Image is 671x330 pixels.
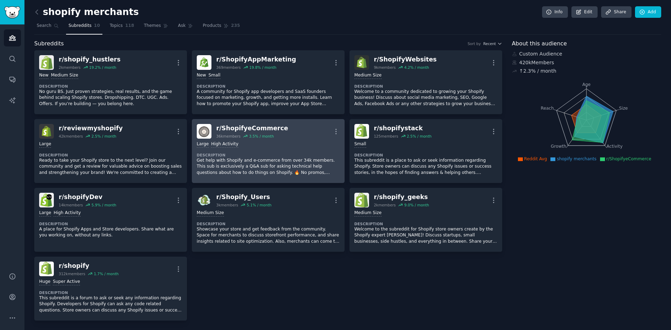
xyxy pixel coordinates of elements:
[354,84,497,89] dt: Description
[51,72,78,79] div: Medium Size
[39,210,51,217] div: Large
[59,203,83,207] div: 14k members
[512,39,567,48] span: About this audience
[197,141,209,148] div: Large
[197,210,224,217] div: Medium Size
[349,188,502,252] a: shopify_geeksr/shopify_geeks2kmembers9.0% / monthMedium SizeDescriptionWelcome to the subreddit f...
[34,39,64,48] span: Subreddits
[39,124,54,139] img: reviewmyshopify
[192,188,345,252] a: Shopify_Usersr/Shopify_Users3kmembers5.1% / monthMedium SizeDescriptionShowcase your store and ge...
[39,153,182,157] dt: Description
[175,20,195,35] a: Ask
[34,188,187,252] a: shopifyDevr/shopifyDev14kmembers5.9% / monthLargeHigh ActivityDescriptionA place for Shopify Apps...
[354,124,369,139] img: shopifystack
[571,6,598,18] a: Edit
[39,72,49,79] div: New
[483,41,496,46] span: Recent
[39,262,54,276] img: shopify
[374,55,437,64] div: r/ ShopifyWebsites
[216,134,240,139] div: 36k members
[519,67,556,75] div: ↑ 2.3 % / month
[216,193,272,201] div: r/ Shopify_Users
[635,6,661,18] a: Add
[53,279,80,285] div: Super Active
[349,119,502,183] a: shopifystackr/shopifystack125members2.5% / monthSmallDescriptionThis subreddit is a place to ask ...
[59,65,81,70] div: 2k members
[524,156,547,161] span: Reddit Avg
[59,271,85,276] div: 312k members
[34,257,187,321] a: shopifyr/shopify312kmembers1.7% / monthHugeSuper ActiveDescriptionThis subreddit is a forum to as...
[354,226,497,245] p: Welcome to the subreddit for Shopify store owners create by the Shopify expert [PERSON_NAME]! Dis...
[512,59,662,66] div: 420k Members
[216,65,241,70] div: 369 members
[39,55,54,70] img: shopify_hustlers
[39,295,182,314] p: This subreddit is a forum to ask or seek any information regarding Shopify. Developers for Shopif...
[197,226,340,245] p: Showcase your store and get feedback from the community. Space for merchants to discuss storefron...
[354,193,369,207] img: shopify_geeks
[606,144,622,149] tspan: Activity
[209,72,221,79] div: Small
[404,65,429,70] div: 4.2 % / month
[92,203,116,207] div: 5.9 % / month
[59,134,83,139] div: 42k members
[94,271,118,276] div: 1.7 % / month
[197,193,211,207] img: Shopify_Users
[37,23,51,29] span: Search
[582,82,591,87] tspan: Age
[39,141,51,148] div: Large
[619,105,628,110] tspan: Size
[354,89,497,107] p: Welcome to a community dedicated to growing your Shopify business! Discuss about social media mar...
[178,23,186,29] span: Ask
[374,203,396,207] div: 2k members
[512,50,662,58] div: Custom Audience
[354,221,497,226] dt: Description
[216,124,288,133] div: r/ ShopifyeCommerce
[39,279,50,285] div: Huge
[483,41,502,46] button: Recent
[125,23,134,29] span: 118
[541,105,554,110] tspan: Reach
[606,156,651,161] span: r/ShopifyeCommerce
[197,84,340,89] dt: Description
[39,84,182,89] dt: Description
[354,72,382,79] div: Medium Size
[200,20,242,35] a: Products235
[39,157,182,176] p: Ready to take your Shopify store to the next level? Join our community and get a review for valua...
[34,7,139,18] h2: shopify merchants
[197,124,211,139] img: ShopifyeCommerce
[374,124,432,133] div: r/ shopifystack
[192,50,345,114] a: ShopifyAppMarketingr/ShopifyAppMarketing369members19.8% / monthNewSmallDescriptionA community for...
[197,89,340,107] p: A community for Shopify app developers and SaaS founders focused on marketing, growth, and gettin...
[197,55,211,70] img: ShopifyAppMarketing
[374,65,396,70] div: 9k members
[34,20,61,35] a: Search
[551,144,566,149] tspan: Growth
[557,156,596,161] span: shopify merchants
[39,226,182,239] p: A place for Shopify Apps and Store developers. Share what are you working on, without any links.
[247,203,272,207] div: 5.1 % / month
[59,193,116,201] div: r/ shopifyDev
[601,6,631,18] a: Share
[407,134,432,139] div: 2.5 % / month
[542,6,568,18] a: Info
[404,203,429,207] div: 9.0 % / month
[354,153,497,157] dt: Description
[197,153,340,157] dt: Description
[349,50,502,114] a: ShopifyWebsitesr/ShopifyWebsites9kmembers4.2% / monthMedium SizeDescriptionWelcome to a community...
[216,55,296,64] div: r/ ShopifyAppMarketing
[39,89,182,107] p: No guru BS. Just proven strategies, real results, and the game behind scaling Shopify stores. Dro...
[354,55,369,70] img: ShopifyWebsites
[144,23,161,29] span: Themes
[59,262,118,270] div: r/ shopify
[249,65,276,70] div: 19.8 % / month
[142,20,171,35] a: Themes
[4,6,20,19] img: GummySearch logo
[39,193,54,207] img: shopifyDev
[59,55,121,64] div: r/ shopify_hustlers
[354,157,497,176] p: This subreddit is a place to ask or seek information regarding Shopify. Store owners can discuss ...
[107,20,137,35] a: Topics118
[374,134,398,139] div: 125 members
[354,210,382,217] div: Medium Size
[53,210,81,217] div: High Activity
[197,72,206,79] div: New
